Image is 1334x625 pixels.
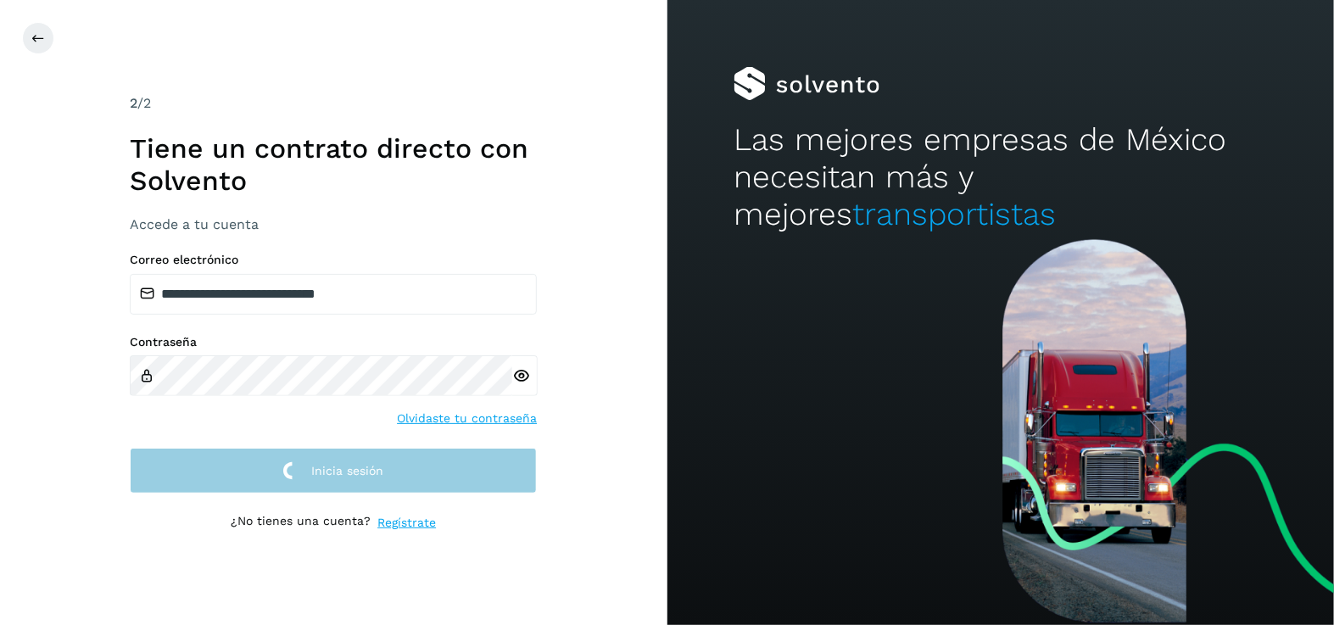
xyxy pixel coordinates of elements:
a: Regístrate [377,514,436,532]
h2: Las mejores empresas de México necesitan más y mejores [734,121,1267,234]
h3: Accede a tu cuenta [130,216,537,232]
span: Inicia sesión [311,465,383,477]
p: ¿No tienes una cuenta? [231,514,371,532]
div: /2 [130,93,537,114]
h1: Tiene un contrato directo con Solvento [130,132,537,198]
a: Olvidaste tu contraseña [397,410,537,427]
label: Correo electrónico [130,253,537,267]
span: 2 [130,95,137,111]
label: Contraseña [130,335,537,349]
span: transportistas [852,196,1056,232]
button: Inicia sesión [130,448,537,494]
